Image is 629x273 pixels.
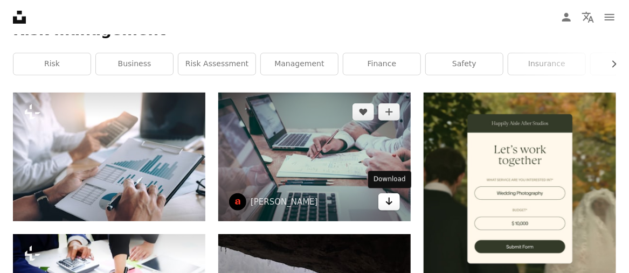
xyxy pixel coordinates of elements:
a: Home — Unsplash [13,11,26,24]
a: Business team present. Photo professional investor working new startup project. Finance meeting. [13,152,205,162]
a: Log in / Sign up [556,6,577,28]
button: Like [352,103,374,121]
img: Business team present. Photo professional investor working new startup project. Finance meeting. [13,93,205,221]
button: Language [577,6,599,28]
a: Download [378,193,400,211]
a: safety [426,53,503,75]
div: Download [368,171,411,188]
a: person holding pencil near laptop computer [218,152,411,162]
a: risk [13,53,91,75]
a: insurance [508,53,585,75]
button: scroll list to the right [604,53,616,75]
a: risk assessment [178,53,255,75]
button: Menu [599,6,620,28]
a: business [96,53,173,75]
img: Go to Scott Graham's profile [229,193,246,211]
button: Add to Collection [378,103,400,121]
a: [PERSON_NAME] [251,197,318,207]
img: person holding pencil near laptop computer [218,93,411,221]
a: finance [343,53,420,75]
a: management [261,53,338,75]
